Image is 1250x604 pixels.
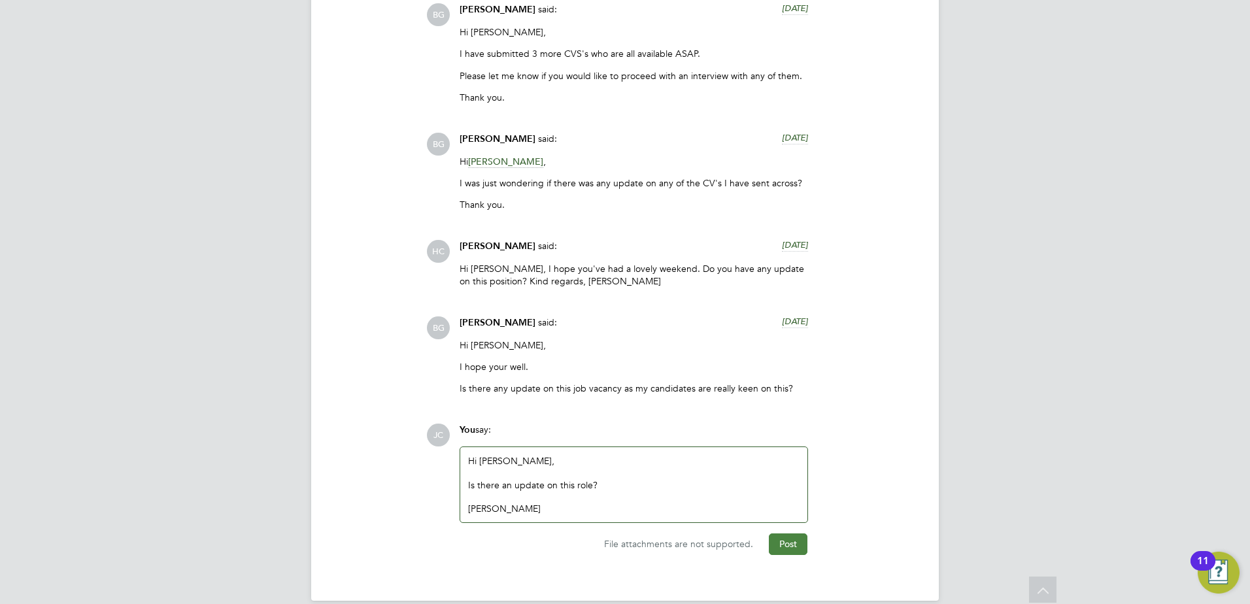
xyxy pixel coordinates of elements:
[460,424,808,446] div: say:
[468,156,543,168] span: [PERSON_NAME]
[538,133,557,144] span: said:
[468,479,800,491] div: Is there an update on this role?
[427,316,450,339] span: BG
[460,177,808,189] p: I was just wondering if there was any update on any of the CV's I have sent across?
[460,133,535,144] span: [PERSON_NAME]
[782,316,808,327] span: [DATE]
[782,239,808,250] span: [DATE]
[468,455,800,514] div: Hi [PERSON_NAME],
[460,241,535,252] span: [PERSON_NAME]
[460,424,475,435] span: You
[782,132,808,143] span: [DATE]
[460,156,808,167] p: Hi ,
[538,316,557,328] span: said:
[604,538,753,550] span: File attachments are not supported.
[460,263,808,286] p: Hi [PERSON_NAME], I hope you've had a lovely weekend. Do you have any update on this position? Ki...
[1197,561,1209,578] div: 11
[427,240,450,263] span: HC
[538,3,557,15] span: said:
[538,240,557,252] span: said:
[468,503,800,514] div: [PERSON_NAME]
[427,424,450,446] span: JC
[460,317,535,328] span: [PERSON_NAME]
[427,133,450,156] span: BG
[460,382,808,394] p: Is there any update on this job vacancy as my candidates are really keen on this?
[460,199,808,210] p: Thank you.
[460,48,808,59] p: I have submitted 3 more CVS's who are all available ASAP.
[460,339,808,351] p: Hi [PERSON_NAME],
[460,92,808,103] p: Thank you.
[460,70,808,82] p: Please let me know if you would like to proceed with an interview with any of them.
[427,3,450,26] span: BG
[460,4,535,15] span: [PERSON_NAME]
[460,361,808,373] p: I hope your well.
[769,533,807,554] button: Post
[1198,552,1240,594] button: Open Resource Center, 11 new notifications
[460,26,808,38] p: Hi [PERSON_NAME],
[782,3,808,14] span: [DATE]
